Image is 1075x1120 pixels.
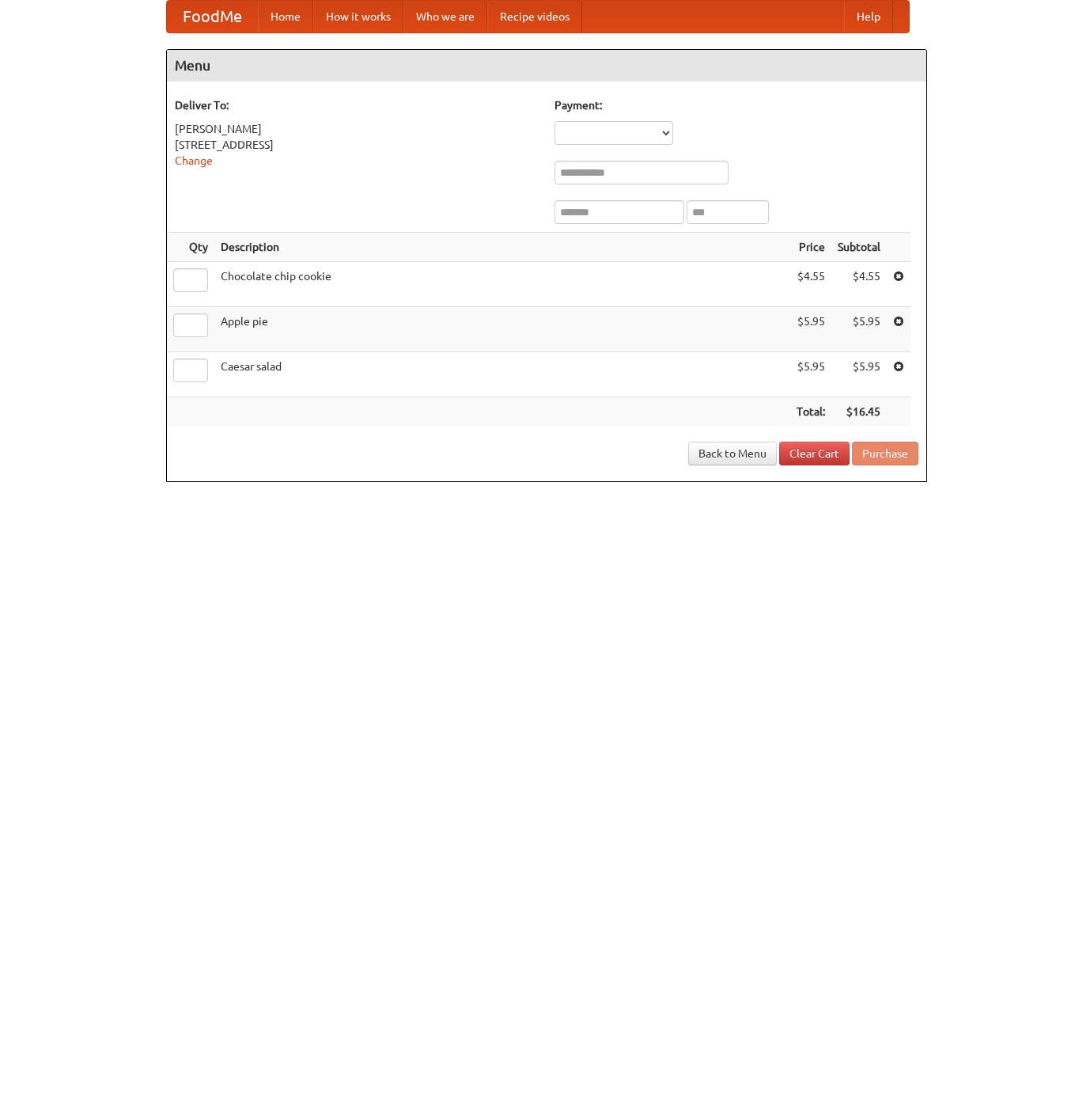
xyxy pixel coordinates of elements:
[214,233,790,262] th: Description
[214,307,790,352] td: Apple pie
[831,233,887,262] th: Subtotal
[175,137,539,153] div: [STREET_ADDRESS]
[790,307,831,352] td: $5.95
[214,262,790,307] td: Chocolate chip cookie
[403,1,487,32] a: Who we are
[831,307,887,352] td: $5.95
[844,1,893,32] a: Help
[167,50,926,82] h4: Menu
[555,97,918,113] h5: Payment:
[258,1,313,32] a: Home
[688,442,777,465] a: Back to Menu
[831,397,887,427] th: $16.45
[779,442,850,465] a: Clear Cart
[175,154,213,167] a: Change
[487,1,582,32] a: Recipe videos
[175,97,539,113] h5: Deliver To:
[167,233,214,262] th: Qty
[790,233,831,262] th: Price
[175,121,539,137] div: [PERSON_NAME]
[167,1,258,32] a: FoodMe
[790,397,831,427] th: Total:
[831,352,887,397] td: $5.95
[313,1,403,32] a: How it works
[790,262,831,307] td: $4.55
[214,352,790,397] td: Caesar salad
[790,352,831,397] td: $5.95
[852,442,918,465] button: Purchase
[831,262,887,307] td: $4.55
